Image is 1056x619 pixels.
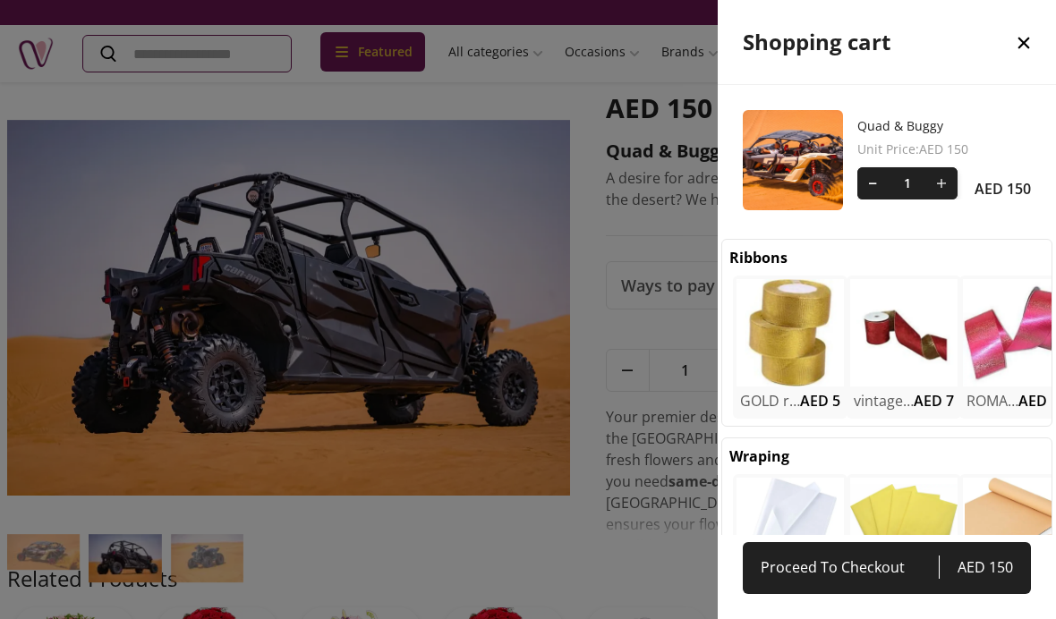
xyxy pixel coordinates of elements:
span: Unit Price : AED 150 [857,140,1031,158]
h2: ROMANTIC ribbons [967,390,1018,411]
span: AED 5 [800,390,840,411]
div: uae-gifts-white wrapping [733,474,847,617]
img: uae-gifts-white wrapping [737,478,844,585]
h2: GOLD ribbons [740,390,800,411]
button: close [992,2,1056,82]
img: uae-gifts-GOLD ribbons [737,279,844,386]
span: Proceed To Checkout [761,555,939,580]
div: uae-gifts-vintage gift ribbonsvintage gift ribbonsAED 7 [847,276,961,419]
img: uae-gifts-yellow wrapping [850,478,958,585]
h2: Ribbons [729,247,788,268]
span: 1 [890,167,925,199]
a: Proceed To CheckoutAED 150 [743,542,1031,594]
div: uae-gifts-yellow wrapping [847,474,961,617]
h2: Wraping [729,445,789,467]
div: uae-gifts-GOLD ribbonsGOLD ribbonsAED 5 [733,276,847,419]
span: AED 7 [914,390,954,411]
img: uae-gifts-vintage gift ribbons [850,279,958,386]
h2: vintage gift ribbons [854,390,914,411]
h2: Shopping cart [743,28,890,56]
div: Quad & Buggy [743,85,1031,235]
a: Quad & Buggy [857,117,1031,135]
span: AED 150 [975,178,1031,199]
span: AED 150 [939,555,1013,580]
